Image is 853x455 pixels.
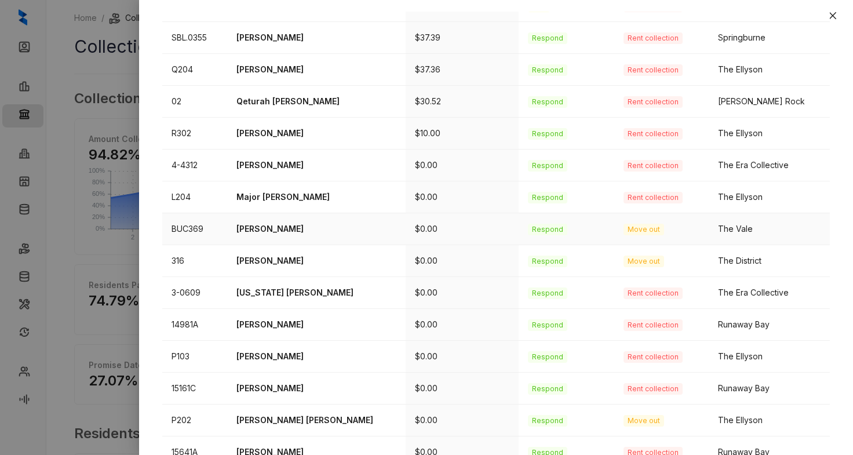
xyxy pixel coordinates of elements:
[718,414,821,427] div: The Ellyson
[162,150,227,181] td: 4-4312
[236,382,396,395] p: [PERSON_NAME]
[528,319,567,331] span: Respond
[236,159,396,172] p: [PERSON_NAME]
[236,254,396,267] p: [PERSON_NAME]
[162,277,227,309] td: 3-0609
[528,415,567,427] span: Respond
[624,319,683,331] span: Rent collection
[236,95,396,108] p: Qeturah [PERSON_NAME]
[415,254,509,267] p: $0.00
[528,32,567,44] span: Respond
[415,223,509,235] p: $0.00
[236,318,396,331] p: [PERSON_NAME]
[236,350,396,363] p: [PERSON_NAME]
[624,32,683,44] span: Rent collection
[415,382,509,395] p: $0.00
[162,54,227,86] td: Q204
[528,192,567,203] span: Respond
[236,414,396,427] p: [PERSON_NAME] [PERSON_NAME]
[162,22,227,54] td: SBL.0355
[624,128,683,140] span: Rent collection
[718,31,821,44] div: Springburne
[718,350,821,363] div: The Ellyson
[528,64,567,76] span: Respond
[624,256,664,267] span: Move out
[236,286,396,299] p: [US_STATE] [PERSON_NAME]
[162,213,227,245] td: BUC369
[624,383,683,395] span: Rent collection
[528,128,567,140] span: Respond
[162,341,227,373] td: P103
[236,223,396,235] p: [PERSON_NAME]
[162,373,227,405] td: 15161C
[528,351,567,363] span: Respond
[528,160,567,172] span: Respond
[718,159,821,172] div: The Era Collective
[828,11,837,20] span: close
[162,245,227,277] td: 316
[415,286,509,299] p: $0.00
[415,350,509,363] p: $0.00
[624,160,683,172] span: Rent collection
[162,181,227,213] td: L204
[528,383,567,395] span: Respond
[718,191,821,203] div: The Ellyson
[624,224,664,235] span: Move out
[718,127,821,140] div: The Ellyson
[624,96,683,108] span: Rent collection
[528,256,567,267] span: Respond
[624,351,683,363] span: Rent collection
[624,287,683,299] span: Rent collection
[236,31,396,44] p: [PERSON_NAME]
[415,63,509,76] p: $37.36
[415,318,509,331] p: $0.00
[718,318,821,331] div: Runaway Bay
[415,414,509,427] p: $0.00
[236,63,396,76] p: [PERSON_NAME]
[415,191,509,203] p: $0.00
[415,159,509,172] p: $0.00
[718,254,821,267] div: The District
[236,191,396,203] p: Major [PERSON_NAME]
[528,224,567,235] span: Respond
[415,31,509,44] p: $37.39
[624,192,683,203] span: Rent collection
[528,287,567,299] span: Respond
[236,127,396,140] p: [PERSON_NAME]
[415,127,509,140] p: $10.00
[162,309,227,341] td: 14981A
[718,223,821,235] div: The Vale
[415,95,509,108] p: $30.52
[826,9,840,23] button: Close
[718,95,821,108] div: [PERSON_NAME] Rock
[624,64,683,76] span: Rent collection
[162,86,227,118] td: 02
[718,382,821,395] div: Runaway Bay
[718,63,821,76] div: The Ellyson
[624,415,664,427] span: Move out
[718,286,821,299] div: The Era Collective
[528,96,567,108] span: Respond
[162,118,227,150] td: R302
[162,405,227,436] td: P202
